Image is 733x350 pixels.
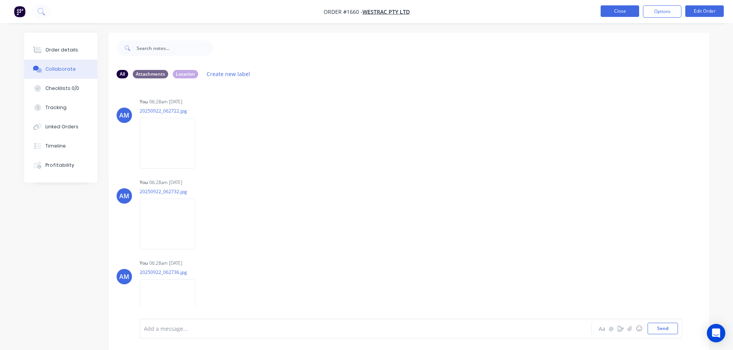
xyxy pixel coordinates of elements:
[203,69,254,79] button: Create new label
[24,98,97,117] button: Tracking
[149,260,182,267] div: 06:28am [DATE]
[607,324,616,333] button: @
[24,79,97,98] button: Checklists 0/0
[24,156,97,175] button: Profitability
[324,8,362,15] span: Order #1660 -
[648,323,678,334] button: Send
[45,162,74,169] div: Profitability
[14,6,25,17] img: Factory
[140,179,148,186] div: You
[133,70,168,78] div: Attachments
[119,272,129,281] div: AM
[45,123,78,130] div: Linked Orders
[24,40,97,60] button: Order details
[173,70,198,78] div: Location
[140,269,203,275] p: 20250922_062736.jpg
[137,40,213,56] input: Search notes...
[140,98,148,105] div: You
[45,104,67,111] div: Tracking
[119,111,129,120] div: AM
[45,66,76,73] div: Collaborate
[643,5,681,18] button: Options
[685,5,724,17] button: Edit Order
[24,136,97,156] button: Timeline
[598,324,607,333] button: Aa
[601,5,639,17] button: Close
[119,191,129,201] div: AM
[45,85,79,92] div: Checklists 0/0
[149,179,182,186] div: 06:28am [DATE]
[24,60,97,79] button: Collaborate
[140,188,203,195] p: 20250922_062732.jpg
[45,46,78,53] div: Order details
[140,108,203,114] p: 20250922_062722.jpg
[362,8,410,15] a: WesTrac Pty Ltd
[45,143,66,149] div: Timeline
[140,260,148,267] div: You
[707,324,725,342] div: Open Intercom Messenger
[634,324,644,333] button: ☺
[117,70,128,78] div: All
[24,117,97,136] button: Linked Orders
[149,98,182,105] div: 06:28am [DATE]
